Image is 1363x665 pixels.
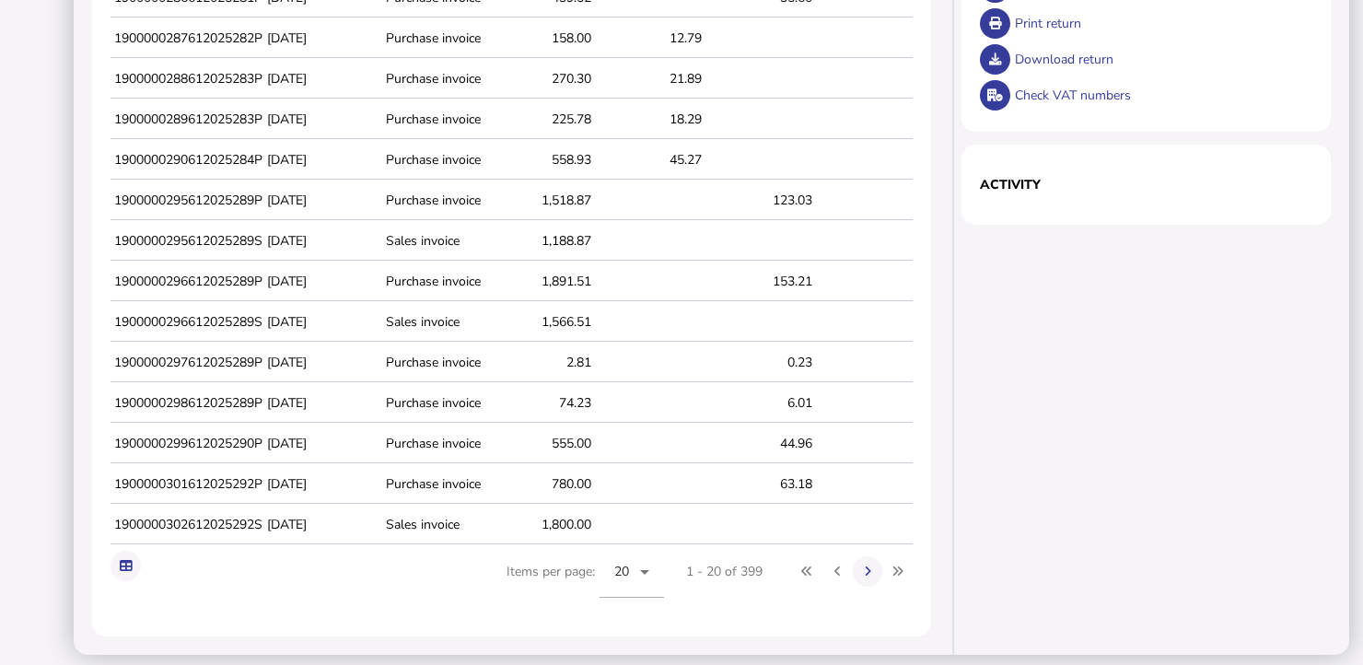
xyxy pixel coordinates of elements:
div: 44.96 [706,435,812,452]
div: 1,800.00 [485,516,591,533]
div: 45.27 [596,151,702,169]
h1: Activity [980,176,1312,193]
td: 1900000298612025289P [111,384,263,423]
td: [DATE] [263,141,382,180]
td: Purchase invoice [382,262,482,301]
div: 18.29 [596,111,702,128]
td: 1900000301612025292P [111,465,263,504]
td: Purchase invoice [382,425,482,463]
td: [DATE] [263,344,382,382]
div: Download return [1010,41,1312,77]
td: [DATE] [263,181,382,220]
button: First page [792,556,822,587]
div: 270.30 [485,70,591,87]
div: 1,188.87 [485,232,591,250]
button: Check VAT numbers on return. [980,80,1010,111]
div: 123.03 [706,192,812,209]
div: 21.89 [596,70,702,87]
td: [DATE] [263,60,382,99]
div: 558.93 [485,151,591,169]
td: Purchase invoice [382,141,482,180]
button: Download return [980,44,1010,75]
div: 555.00 [485,435,591,452]
div: 1,566.51 [485,313,591,331]
button: Open printable view of return. [980,8,1010,39]
td: Sales invoice [382,222,482,261]
td: Purchase invoice [382,181,482,220]
td: [DATE] [263,303,382,342]
div: Check VAT numbers [1010,77,1312,113]
td: 1900000295612025289P [111,181,263,220]
td: [DATE] [263,19,382,58]
td: [DATE] [263,222,382,261]
td: [DATE] [263,262,382,301]
div: 158.00 [485,29,591,47]
td: 1900000290612025284P [111,141,263,180]
td: Purchase invoice [382,19,482,58]
td: Sales invoice [382,303,482,342]
td: [DATE] [263,425,382,463]
td: Purchase invoice [382,344,482,382]
div: 1,518.87 [485,192,591,209]
div: 1 - 20 of 399 [686,563,763,580]
td: 1900000296612025289P [111,262,263,301]
td: 1900000295612025289S [111,222,263,261]
td: 1900000299612025290P [111,425,263,463]
td: Purchase invoice [382,100,482,139]
div: 1,891.51 [485,273,591,290]
div: 6.01 [706,394,812,412]
button: Export table data to Excel [111,551,141,581]
td: 1900000302612025292S [111,506,263,544]
div: 74.23 [485,394,591,412]
td: Purchase invoice [382,60,482,99]
td: Purchase invoice [382,384,482,423]
mat-form-field: Change page size [600,546,664,618]
div: 153.21 [706,273,812,290]
td: Purchase invoice [382,465,482,504]
td: 1900000296612025289S [111,303,263,342]
div: Print return [1010,6,1312,41]
div: 0.23 [706,354,812,371]
td: 1900000289612025283P [111,100,263,139]
div: 12.79 [596,29,702,47]
td: 1900000288612025283P [111,60,263,99]
td: 1900000287612025282P [111,19,263,58]
td: [DATE] [263,506,382,544]
div: 63.18 [706,475,812,493]
div: 2.81 [485,354,591,371]
button: Last page [882,556,913,587]
td: 1900000297612025289P [111,344,263,382]
div: 780.00 [485,475,591,493]
td: Sales invoice [382,506,482,544]
div: 225.78 [485,111,591,128]
td: [DATE] [263,465,382,504]
td: [DATE] [263,100,382,139]
td: [DATE] [263,384,382,423]
span: 20 [614,563,630,580]
button: Next page [853,556,883,587]
div: Items per page: [507,546,664,618]
button: Previous page [822,556,853,587]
